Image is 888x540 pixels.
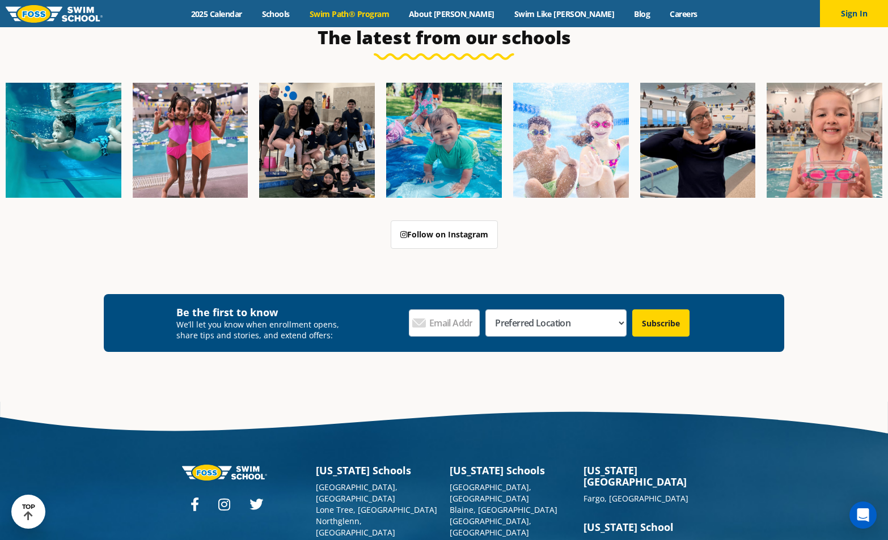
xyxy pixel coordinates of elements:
div: TOP [22,503,35,521]
a: [GEOGRAPHIC_DATA], [GEOGRAPHIC_DATA] [450,516,531,538]
h3: [US_STATE] Schools [316,465,438,476]
a: Blaine, [GEOGRAPHIC_DATA] [450,504,557,515]
img: Fa25-Website-Images-1-600x600.png [6,83,121,198]
a: Swim Like [PERSON_NAME] [504,8,624,19]
h4: Be the first to know [176,305,347,319]
h3: [US_STATE] Schools [450,465,572,476]
img: Fa25-Website-Images-8-600x600.jpg [133,83,248,198]
a: Swim Path® Program [299,8,399,19]
img: FOSS Swim School Logo [6,5,103,23]
input: Email Address [409,309,480,337]
a: [GEOGRAPHIC_DATA], [GEOGRAPHIC_DATA] [450,482,531,504]
img: Fa25-Website-Images-2-600x600.png [259,83,375,198]
a: Northglenn, [GEOGRAPHIC_DATA] [316,516,395,538]
img: Fa25-Website-Images-14-600x600.jpg [767,83,882,198]
a: Blog [624,8,660,19]
a: About [PERSON_NAME] [399,8,505,19]
img: Foss-logo-horizontal-white.svg [182,465,267,480]
img: FCC_FOSS_GeneralShoot_May_FallCampaign_lowres-9556-600x600.jpg [513,83,629,198]
img: Fa25-Website-Images-9-600x600.jpg [640,83,756,198]
a: Fargo, [GEOGRAPHIC_DATA] [583,493,688,504]
input: Subscribe [632,309,690,337]
a: [GEOGRAPHIC_DATA], [GEOGRAPHIC_DATA] [316,482,398,504]
h3: [US_STATE] School [583,521,706,533]
a: 2025 Calendar [181,8,252,19]
img: Fa25-Website-Images-600x600.png [386,83,502,198]
a: Follow on Instagram [391,220,498,249]
a: Careers [660,8,707,19]
a: Lone Tree, [GEOGRAPHIC_DATA] [316,504,437,515]
div: Open Intercom Messenger [849,501,877,529]
p: We’ll let you know when enrollment opens, share tips and stories, and extend offers: [176,319,347,341]
h3: [US_STATE][GEOGRAPHIC_DATA] [583,465,706,487]
a: Schools [252,8,299,19]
